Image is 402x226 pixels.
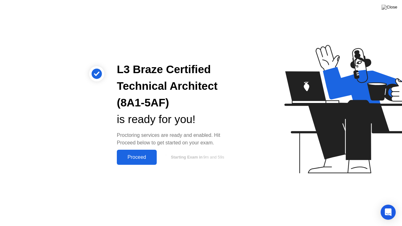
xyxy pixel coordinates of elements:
span: 9m and 59s [203,155,224,159]
div: Proctoring services are ready and enabled. Hit Proceed below to get started on your exam. [117,132,234,147]
div: is ready for you! [117,111,234,128]
div: Open Intercom Messenger [381,205,396,220]
img: Close [382,5,397,10]
div: L3 Braze Certified Technical Architect (8A1-5AF) [117,61,234,111]
button: Proceed [117,150,157,165]
button: Starting Exam in9m and 59s [160,151,234,163]
div: Proceed [119,154,155,160]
